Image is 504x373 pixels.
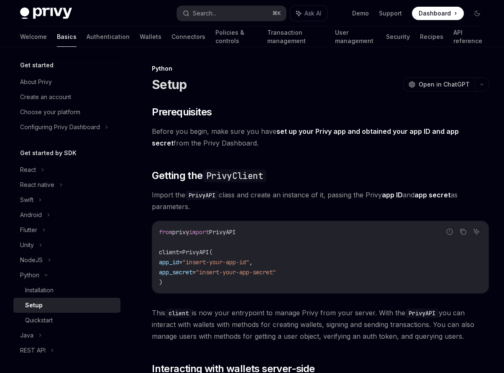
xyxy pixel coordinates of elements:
div: Create an account [20,92,71,102]
code: PrivyAPI [185,191,219,200]
span: = [192,268,196,276]
div: React [20,165,36,175]
span: from [159,228,172,236]
div: Swift [20,195,33,205]
h1: Setup [152,77,187,92]
span: Prerequisites [152,105,212,119]
div: About Privy [20,77,52,87]
button: Ask AI [290,6,327,21]
div: Java [20,330,33,340]
a: Dashboard [412,7,464,20]
a: Basics [57,27,77,47]
div: Installation [25,285,54,295]
img: dark logo [20,8,72,19]
span: , [249,258,253,266]
a: Welcome [20,27,47,47]
a: Demo [352,9,369,18]
div: React native [20,180,54,190]
span: ) [159,278,162,286]
strong: app ID [382,191,403,199]
a: Authentication [87,27,130,47]
div: NodeJS [20,255,43,265]
button: Search...⌘K [177,6,286,21]
code: PrivyAPI [405,309,439,318]
a: User management [335,27,376,47]
button: Report incorrect code [444,226,455,237]
h5: Get started by SDK [20,148,77,158]
span: app_id [159,258,179,266]
span: app_secret [159,268,192,276]
span: import [189,228,209,236]
span: privy [172,228,189,236]
a: Support [379,9,402,18]
span: ⌘ K [272,10,281,17]
span: = [179,248,182,256]
span: Dashboard [419,9,451,18]
span: "insert-your-app-id" [182,258,249,266]
div: Python [20,270,39,280]
div: Unity [20,240,34,250]
button: Copy the contents from the code block [458,226,468,237]
a: Wallets [140,27,161,47]
a: Installation [13,283,120,298]
code: PrivyClient [203,169,266,182]
div: REST API [20,345,46,355]
span: = [179,258,182,266]
button: Toggle dark mode [471,7,484,20]
h5: Get started [20,60,54,70]
a: set up your Privy app and obtained your app ID and app secret [152,127,459,148]
span: PrivyAPI( [182,248,212,256]
a: Connectors [171,27,205,47]
a: About Privy [13,74,120,89]
a: Create an account [13,89,120,105]
div: Search... [193,8,216,18]
a: Quickstart [13,313,120,328]
button: Open in ChatGPT [403,77,475,92]
span: client [159,248,179,256]
a: API reference [453,27,484,47]
div: Choose your platform [20,107,80,117]
a: Recipes [420,27,443,47]
span: This is now your entrypoint to manage Privy from your server. With the you can interact with wall... [152,307,489,342]
div: Flutter [20,225,37,235]
div: Android [20,210,42,220]
code: client [165,309,192,318]
span: "insert-your-app-secret" [196,268,276,276]
a: Choose your platform [13,105,120,120]
span: Getting the [152,169,266,182]
a: Security [386,27,410,47]
span: Open in ChatGPT [419,80,470,89]
a: Policies & controls [215,27,257,47]
span: Ask AI [304,9,321,18]
div: Quickstart [25,315,53,325]
a: Setup [13,298,120,313]
button: Ask AI [471,226,482,237]
span: Import the class and create an instance of it, passing the Privy and as parameters. [152,189,489,212]
div: Configuring Privy Dashboard [20,122,100,132]
div: Setup [25,300,43,310]
span: PrivyAPI [209,228,236,236]
div: Python [152,64,489,73]
strong: app secret [414,191,450,199]
a: Transaction management [267,27,325,47]
span: Before you begin, make sure you have from the Privy Dashboard. [152,125,489,149]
